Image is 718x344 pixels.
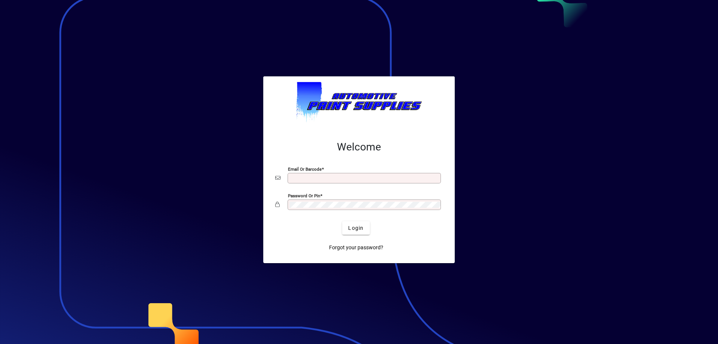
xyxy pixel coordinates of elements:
[275,141,443,153] h2: Welcome
[348,224,363,232] span: Login
[342,221,369,235] button: Login
[329,244,383,252] span: Forgot your password?
[288,193,320,198] mat-label: Password or Pin
[288,167,322,172] mat-label: Email or Barcode
[326,241,386,254] a: Forgot your password?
